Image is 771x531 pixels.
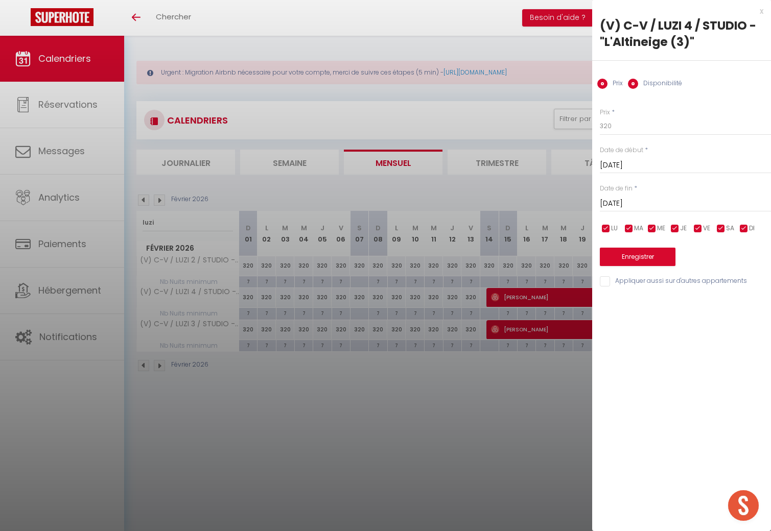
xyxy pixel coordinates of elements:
[600,146,643,155] label: Date de début
[728,490,759,521] div: Ouvrir le chat
[592,5,763,17] div: x
[600,184,633,194] label: Date de fin
[600,17,763,50] div: (V) C-V / LUZI 4 / STUDIO - "L'Altineige (3)"
[680,224,687,233] span: JE
[703,224,710,233] span: VE
[600,248,675,266] button: Enregistrer
[634,224,643,233] span: MA
[749,224,755,233] span: DI
[608,79,623,90] label: Prix
[726,224,734,233] span: SA
[657,224,665,233] span: ME
[611,224,618,233] span: LU
[600,108,610,117] label: Prix
[638,79,682,90] label: Disponibilité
